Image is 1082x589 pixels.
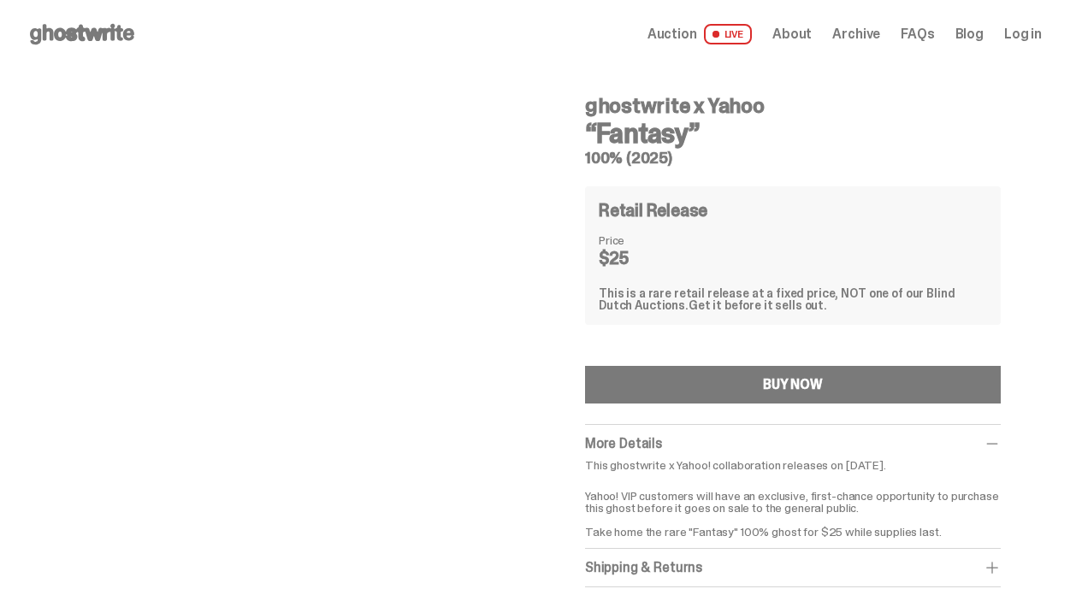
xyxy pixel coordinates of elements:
button: BUY NOW [585,366,1001,403]
dt: Price [599,234,684,246]
span: Get it before it sells out. [689,297,827,313]
p: This ghostwrite x Yahoo! collaboration releases on [DATE]. [585,459,1001,471]
h4: Retail Release [599,202,707,219]
a: Blog [955,27,984,41]
dd: $25 [599,250,684,267]
div: This is a rare retail release at a fixed price, NOT one of our Blind Dutch Auctions. [599,287,987,311]
a: FAQs [901,27,934,41]
a: Archive [832,27,880,41]
a: About [772,27,812,41]
span: Auction [647,27,697,41]
a: Log in [1004,27,1042,41]
div: Shipping & Returns [585,559,1001,576]
div: BUY NOW [763,378,823,392]
p: Yahoo! VIP customers will have an exclusive, first-chance opportunity to purchase this ghost befo... [585,478,1001,538]
span: More Details [585,434,662,452]
h5: 100% (2025) [585,150,1001,166]
h3: “Fantasy” [585,120,1001,147]
span: LIVE [704,24,753,44]
h4: ghostwrite x Yahoo [585,96,1001,116]
a: Auction LIVE [647,24,752,44]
